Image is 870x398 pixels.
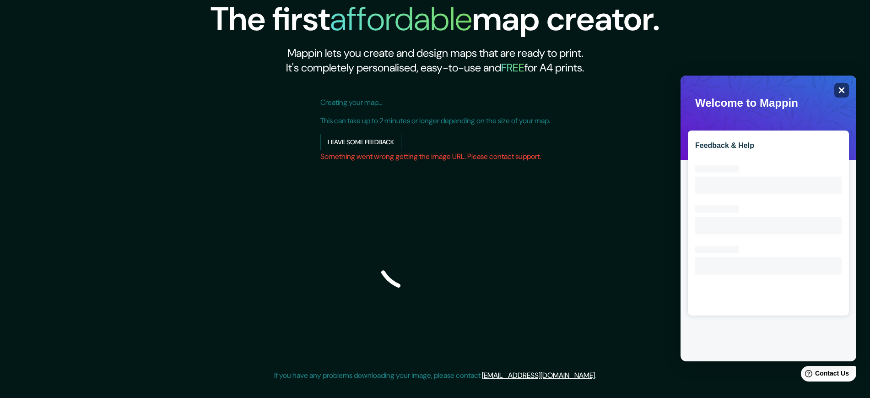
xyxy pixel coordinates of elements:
h5: FREE [501,60,524,75]
iframe: Help widget launcher [789,362,860,388]
iframe: Help widget [681,76,856,361]
h2: Mappin lets you create and design maps that are ready to print. It's completely personalised, eas... [211,46,660,75]
button: Leave some feedback [320,134,401,151]
h6: Something went wrong getting the image URL. Please contact support. [320,150,550,163]
img: world loading [320,163,503,346]
p: Creating your map... [320,97,550,108]
p: If you have any problems downloading your image, please contact . [274,370,596,381]
a: [EMAIL_ADDRESS][DOMAIN_NAME] [482,371,595,380]
p: This can take up to 2 minutes or longer depending on the size of your map. [320,115,550,126]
